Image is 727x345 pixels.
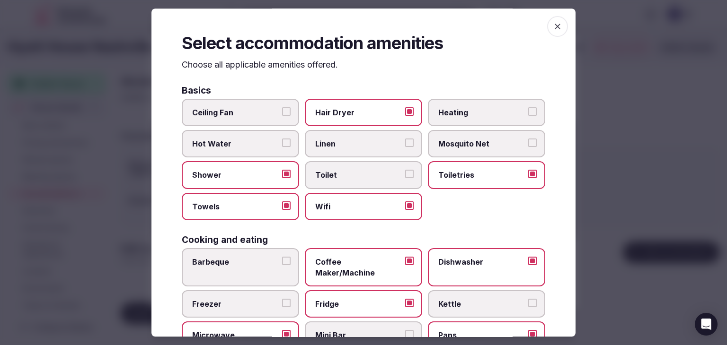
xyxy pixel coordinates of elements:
[192,257,279,267] span: Barbeque
[528,257,537,265] button: Dishwasher
[282,107,291,116] button: Ceiling Fan
[438,107,525,118] span: Heating
[438,257,525,267] span: Dishwasher
[315,107,402,118] span: Hair Dryer
[438,299,525,309] span: Kettle
[315,201,402,212] span: Wifi
[192,138,279,149] span: Hot Water
[315,138,402,149] span: Linen
[405,330,414,339] button: Mini Bar
[438,170,525,181] span: Toiletries
[405,257,414,265] button: Coffee Maker/Machine
[528,170,537,179] button: Toiletries
[182,86,211,95] h3: Basics
[192,170,279,181] span: Shower
[438,138,525,149] span: Mosquito Net
[282,201,291,210] button: Towels
[282,257,291,265] button: Barbeque
[405,170,414,179] button: Toilet
[315,257,402,278] span: Coffee Maker/Machine
[282,138,291,147] button: Hot Water
[405,138,414,147] button: Linen
[182,31,545,55] h2: Select accommodation amenities
[315,299,402,309] span: Fridge
[405,201,414,210] button: Wifi
[282,330,291,339] button: Microwave
[192,107,279,118] span: Ceiling Fan
[315,170,402,181] span: Toilet
[528,107,537,116] button: Heating
[315,330,402,341] span: Mini Bar
[192,201,279,212] span: Towels
[405,299,414,307] button: Fridge
[405,107,414,116] button: Hair Dryer
[528,299,537,307] button: Kettle
[282,299,291,307] button: Freezer
[528,330,537,339] button: Pans
[192,330,279,341] span: Microwave
[192,299,279,309] span: Freezer
[182,59,545,71] p: Choose all applicable amenities offered.
[528,138,537,147] button: Mosquito Net
[182,235,268,244] h3: Cooking and eating
[438,330,525,341] span: Pans
[282,170,291,179] button: Shower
